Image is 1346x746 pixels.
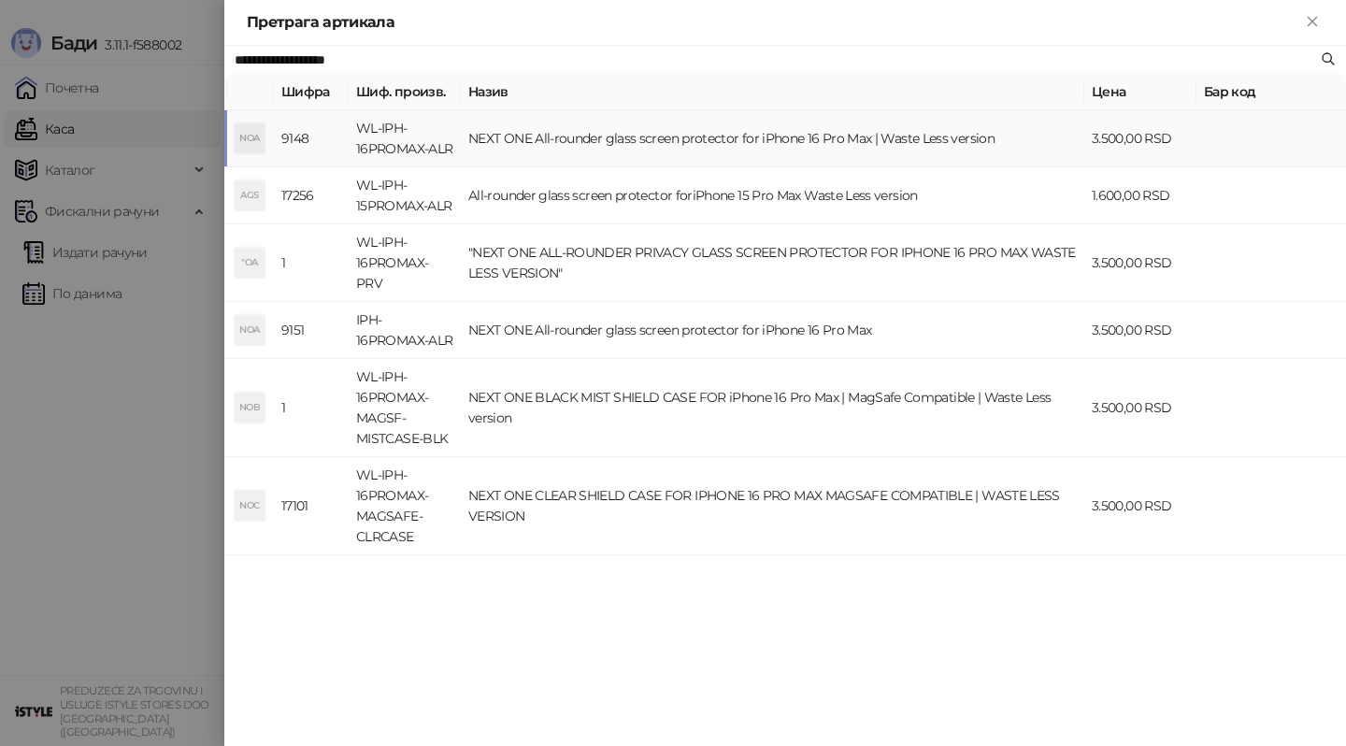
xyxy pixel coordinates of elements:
[349,359,461,457] td: WL-IPH-16PROMAX-MAGSF-MISTCASE-BLK
[274,457,349,555] td: 17101
[349,167,461,224] td: WL-IPH-15PROMAX-ALR
[247,11,1301,34] div: Претрага артикала
[1084,224,1196,302] td: 3.500,00 RSD
[235,248,265,278] div: "OA
[349,302,461,359] td: IPH-16PROMAX-ALR
[1301,11,1324,34] button: Close
[461,359,1084,457] td: NEXT ONE BLACK MIST SHIELD CASE FOR iPhone 16 Pro Max | MagSafe Compatible | Waste Less version
[235,315,265,345] div: NOA
[349,74,461,110] th: Шиф. произв.
[274,74,349,110] th: Шифра
[349,457,461,555] td: WL-IPH-16PROMAX-MAGSAFE-CLRCASE
[1084,110,1196,167] td: 3.500,00 RSD
[461,110,1084,167] td: NEXT ONE All-rounder glass screen protector for iPhone 16 Pro Max | Waste Less version
[461,224,1084,302] td: "NEXT ONE ALL-ROUNDER PRIVACY GLASS SCREEN PROTECTOR FOR IPHONE 16 PRO MAX WASTE LESS VERSION"
[1084,74,1196,110] th: Цена
[274,359,349,457] td: 1
[461,457,1084,555] td: NEXT ONE CLEAR SHIELD CASE FOR IPHONE 16 PRO MAX MAGSAFE COMPATIBLE | WASTE LESS VERSION
[274,302,349,359] td: 9151
[274,167,349,224] td: 17256
[349,224,461,302] td: WL-IPH-16PROMAX-PRV
[1084,302,1196,359] td: 3.500,00 RSD
[1084,359,1196,457] td: 3.500,00 RSD
[461,74,1084,110] th: Назив
[274,224,349,302] td: 1
[235,180,265,210] div: AGS
[235,123,265,153] div: NOA
[1196,74,1346,110] th: Бар код
[1084,167,1196,224] td: 1.600,00 RSD
[461,302,1084,359] td: NEXT ONE All-rounder glass screen protector for iPhone 16 Pro Max
[461,167,1084,224] td: All-rounder glass screen protector foriPhone 15 Pro Max Waste Less version
[274,110,349,167] td: 9148
[349,110,461,167] td: WL-IPH-16PROMAX-ALR
[235,393,265,423] div: NOB
[235,491,265,521] div: NOC
[1084,457,1196,555] td: 3.500,00 RSD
